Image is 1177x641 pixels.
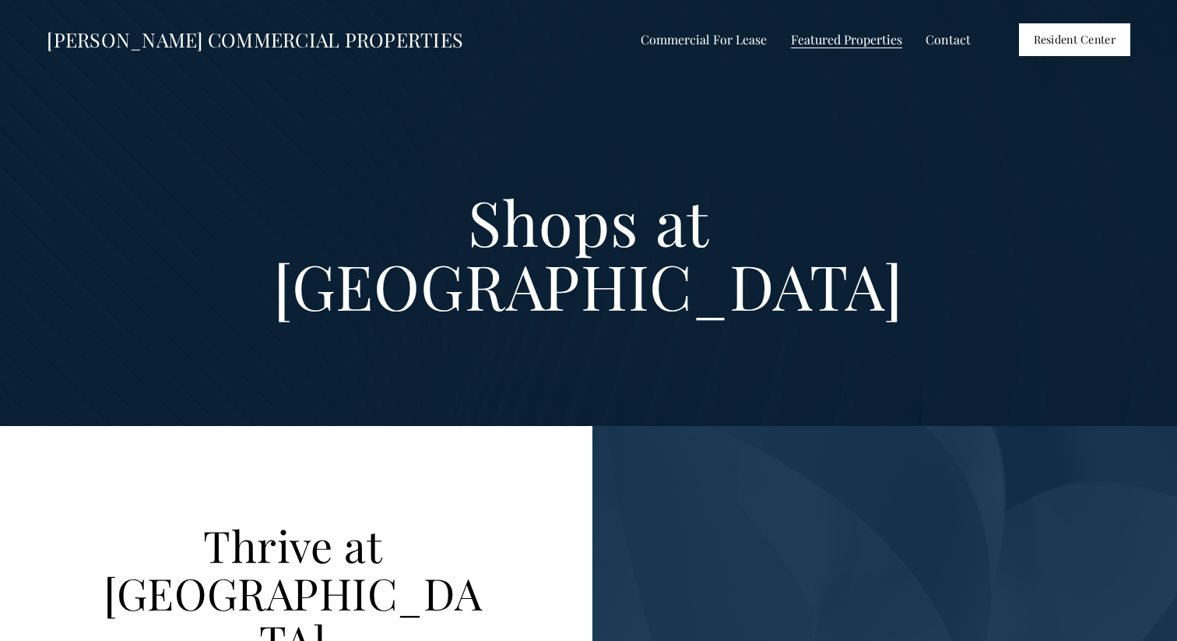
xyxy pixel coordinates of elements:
[641,30,767,50] span: Commercial For Lease
[926,29,971,51] a: Contact
[1019,23,1130,55] a: Resident Center
[791,29,902,51] a: folder dropdown
[47,26,463,52] a: [PERSON_NAME] COMMERCIAL PROPERTIES
[791,30,902,50] span: Featured Properties
[641,29,767,51] a: folder dropdown
[184,189,994,317] h1: Shops at [GEOGRAPHIC_DATA]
